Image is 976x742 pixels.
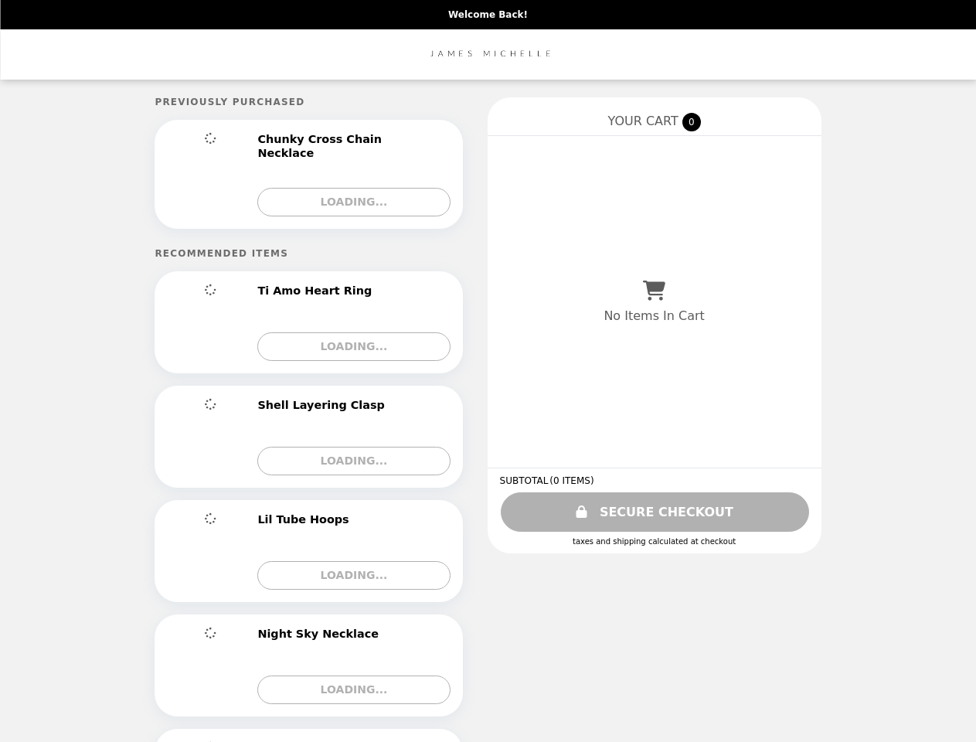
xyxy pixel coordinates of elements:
[604,308,704,323] p: No Items In Cart
[155,248,462,259] h5: Recommended Items
[155,97,462,107] h5: Previously Purchased
[500,475,550,486] span: SUBTOTAL
[607,114,678,128] span: YOUR CART
[257,398,390,412] h2: Shell Layering Clasp
[257,284,378,298] h2: Ti Amo Heart Ring
[500,537,809,546] div: Taxes and Shipping calculated at checkout
[549,475,593,486] span: ( 0 ITEMS )
[682,113,701,131] span: 0
[448,9,528,20] p: Welcome Back!
[257,512,355,526] h2: Lil Tube Hoops
[257,132,447,161] h2: Chunky Cross Chain Necklace
[423,39,553,70] img: Brand Logo
[257,627,385,641] h2: Night Sky Necklace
